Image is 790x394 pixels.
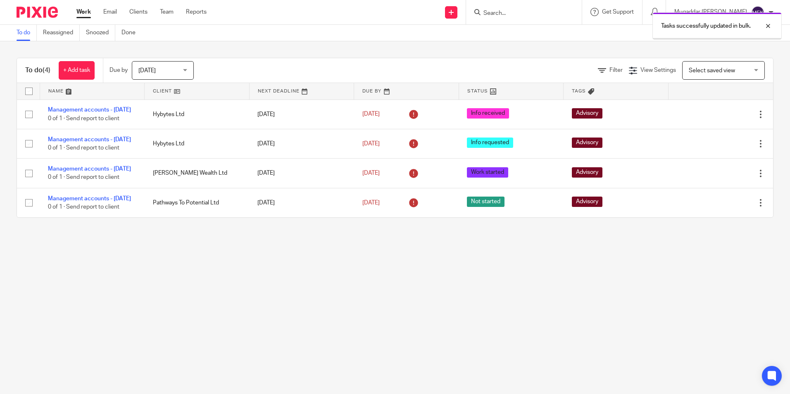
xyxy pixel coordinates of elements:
[48,196,131,202] a: Management accounts - [DATE]
[467,197,504,207] span: Not started
[249,129,354,158] td: [DATE]
[572,197,602,207] span: Advisory
[186,8,207,16] a: Reports
[109,66,128,74] p: Due by
[76,8,91,16] a: Work
[572,108,602,119] span: Advisory
[121,25,142,41] a: Done
[138,68,156,74] span: [DATE]
[48,116,119,121] span: 0 of 1 · Send report to client
[48,175,119,180] span: 0 of 1 · Send report to client
[145,129,250,158] td: Hybytes Ltd
[661,22,751,30] p: Tasks successfully updated in bulk.
[145,159,250,188] td: [PERSON_NAME] Wealth Ltd
[572,89,586,93] span: Tags
[751,6,764,19] img: svg%3E
[467,108,509,119] span: Info received
[43,25,80,41] a: Reassigned
[467,167,508,178] span: Work started
[59,61,95,80] a: + Add task
[86,25,115,41] a: Snoozed
[48,166,131,172] a: Management accounts - [DATE]
[609,67,623,73] span: Filter
[572,138,602,148] span: Advisory
[249,100,354,129] td: [DATE]
[48,137,131,142] a: Management accounts - [DATE]
[572,167,602,178] span: Advisory
[103,8,117,16] a: Email
[25,66,50,75] h1: To do
[249,159,354,188] td: [DATE]
[467,138,513,148] span: Info requested
[129,8,148,16] a: Clients
[48,145,119,151] span: 0 of 1 · Send report to client
[249,188,354,217] td: [DATE]
[43,67,50,74] span: (4)
[17,7,58,18] img: Pixie
[160,8,174,16] a: Team
[17,25,37,41] a: To do
[48,204,119,210] span: 0 of 1 · Send report to client
[689,68,735,74] span: Select saved view
[145,188,250,217] td: Pathways To Potential Ltd
[362,200,380,206] span: [DATE]
[48,107,131,113] a: Management accounts - [DATE]
[362,112,380,117] span: [DATE]
[362,170,380,176] span: [DATE]
[362,141,380,147] span: [DATE]
[640,67,676,73] span: View Settings
[145,100,250,129] td: Hybytes Ltd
